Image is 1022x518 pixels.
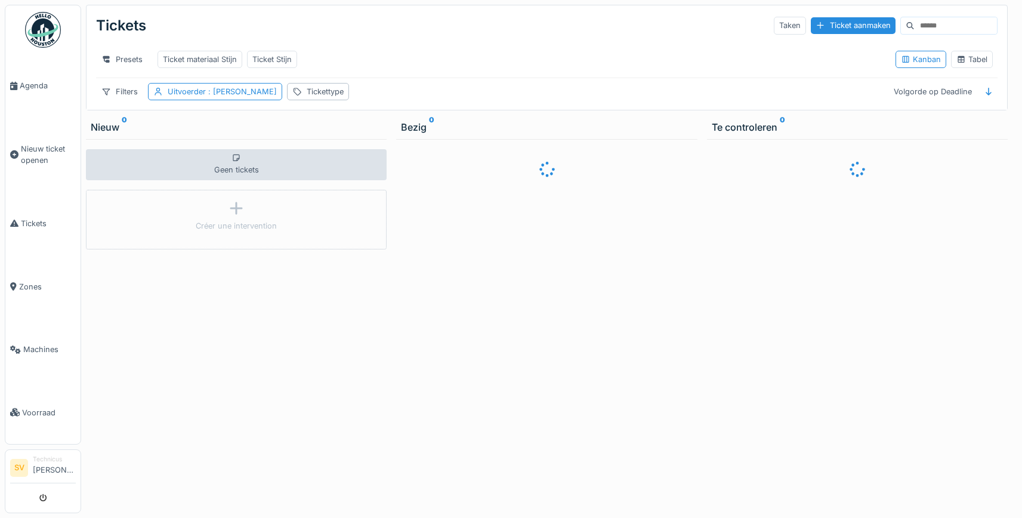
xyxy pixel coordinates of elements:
div: Technicus [33,455,76,464]
div: Bezig [401,120,692,134]
sup: 0 [122,120,127,134]
span: Machines [23,344,76,355]
div: Kanban [901,54,941,65]
li: SV [10,459,28,477]
div: Tickets [96,10,146,41]
span: Voorraad [22,407,76,418]
span: Nieuw ticket openen [21,143,76,166]
img: Badge_color-CXgf-gQk.svg [25,12,61,48]
div: Filters [96,83,143,100]
span: : [PERSON_NAME] [206,87,277,96]
a: SV Technicus[PERSON_NAME] [10,455,76,483]
div: Geen tickets [86,149,387,180]
div: Te controleren [712,120,1003,134]
div: Ticket Stijn [252,54,292,65]
div: Tickettype [307,86,344,97]
div: Nieuw [91,120,382,134]
sup: 0 [429,120,434,134]
a: Nieuw ticket openen [5,118,81,192]
div: Tabel [956,54,987,65]
div: Uitvoerder [168,86,277,97]
a: Zones [5,255,81,318]
div: Presets [96,51,148,68]
div: Ticket aanmaken [811,17,896,33]
span: Zones [19,281,76,292]
div: Créer une intervention [196,220,277,232]
sup: 0 [780,120,785,134]
a: Machines [5,318,81,381]
span: Agenda [20,80,76,91]
a: Agenda [5,54,81,118]
a: Tickets [5,192,81,255]
div: Volgorde op Deadline [888,83,977,100]
div: Taken [774,17,806,34]
li: [PERSON_NAME] [33,455,76,480]
a: Voorraad [5,381,81,445]
div: Ticket materiaal Stijn [163,54,237,65]
span: Tickets [21,218,76,229]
